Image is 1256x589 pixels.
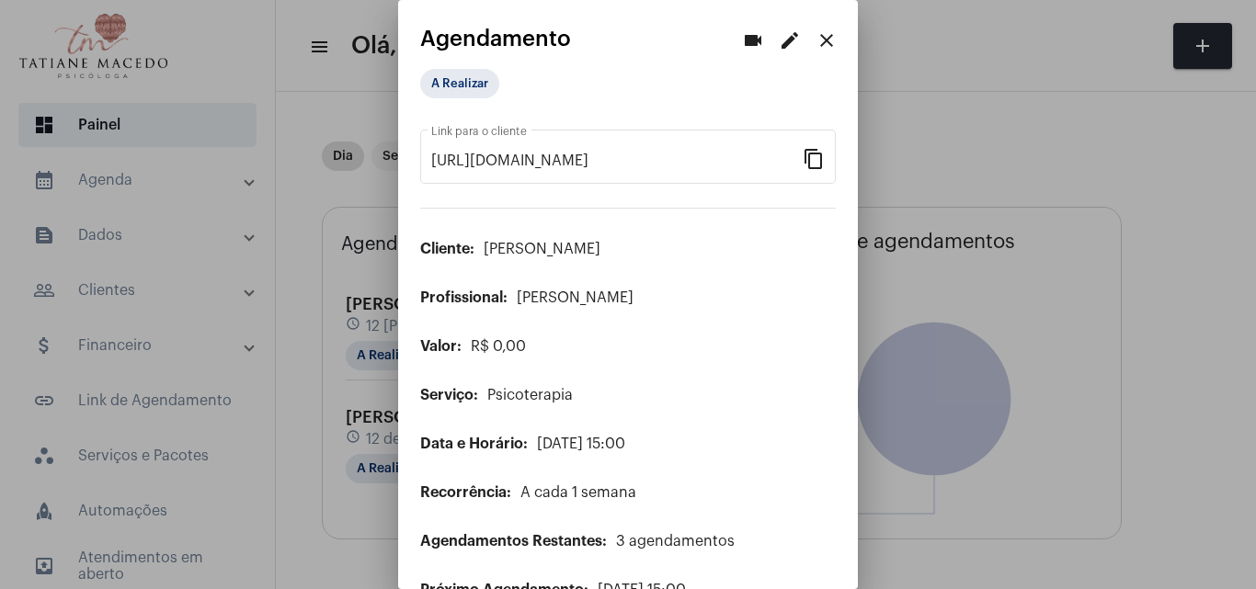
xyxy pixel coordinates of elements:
mat-icon: close [816,29,838,51]
span: Cliente: [420,242,474,256]
span: Profissional: [420,290,508,305]
mat-chip: A Realizar [420,69,499,98]
span: Agendamento [420,27,571,51]
input: Link [431,153,803,169]
span: Agendamentos Restantes: [420,534,607,549]
span: Data e Horário: [420,436,528,451]
span: A cada 1 semana [520,485,636,500]
span: Serviço: [420,388,478,402]
span: [DATE] 15:00 [537,436,625,451]
span: 3 agendamentos [616,534,735,549]
mat-icon: content_copy [803,147,825,169]
span: [PERSON_NAME] [484,242,600,256]
span: Recorrência: [420,485,511,500]
span: Valor: [420,339,462,354]
mat-icon: videocam [742,29,764,51]
span: [PERSON_NAME] [517,290,634,305]
span: Psicoterapia [487,388,573,402]
span: R$ 0,00 [471,339,526,354]
mat-icon: edit [779,29,801,51]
